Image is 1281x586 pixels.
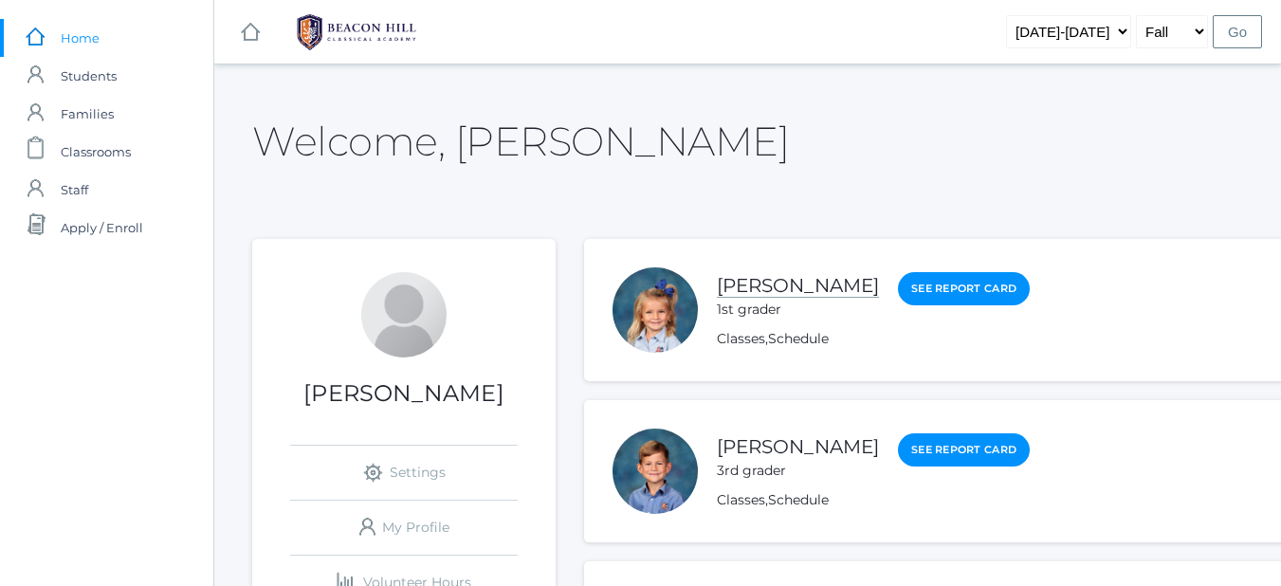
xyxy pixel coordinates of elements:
[252,119,789,163] h2: Welcome, [PERSON_NAME]
[61,171,88,209] span: Staff
[290,501,518,555] a: My Profile
[717,491,765,508] a: Classes
[61,133,131,171] span: Classrooms
[1213,15,1262,48] input: Go
[898,272,1030,305] a: See Report Card
[717,300,879,320] div: 1st grader
[898,433,1030,467] a: See Report Card
[285,9,428,56] img: BHCALogos-05-308ed15e86a5a0abce9b8dd61676a3503ac9727e845dece92d48e8588c001991.png
[252,381,556,406] h1: [PERSON_NAME]
[613,267,698,353] div: Shiloh Laubacher
[717,490,1030,510] div: ,
[768,330,829,347] a: Schedule
[290,446,518,500] a: Settings
[717,435,879,458] a: [PERSON_NAME]
[717,274,879,298] a: [PERSON_NAME]
[61,209,143,247] span: Apply / Enroll
[717,329,1030,349] div: ,
[717,330,765,347] a: Classes
[61,19,100,57] span: Home
[717,461,879,481] div: 3rd grader
[61,57,117,95] span: Students
[361,272,447,357] div: Johanna Laubacher
[61,95,114,133] span: Families
[613,429,698,514] div: Dustin Laubacher
[768,491,829,508] a: Schedule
